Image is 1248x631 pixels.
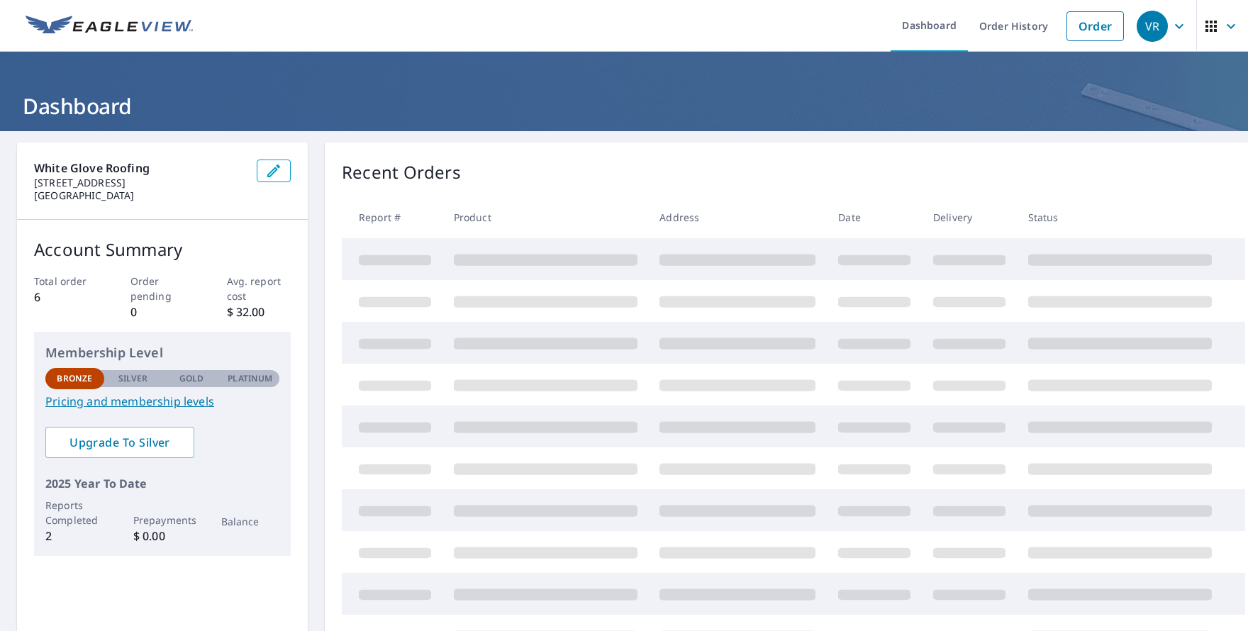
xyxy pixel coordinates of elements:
[227,274,291,303] p: Avg. report cost
[342,196,442,238] th: Report #
[45,527,104,545] p: 2
[17,91,1231,121] h1: Dashboard
[34,237,291,262] p: Account Summary
[34,189,245,202] p: [GEOGRAPHIC_DATA]
[227,303,291,320] p: $ 32.00
[130,303,195,320] p: 0
[442,196,649,238] th: Product
[342,160,461,185] p: Recent Orders
[57,372,92,385] p: Bronze
[133,513,192,527] p: Prepayments
[228,372,272,385] p: Platinum
[1066,11,1124,41] a: Order
[26,16,193,37] img: EV Logo
[45,427,194,458] a: Upgrade To Silver
[118,372,148,385] p: Silver
[221,514,280,529] p: Balance
[57,435,183,450] span: Upgrade To Silver
[130,274,195,303] p: Order pending
[648,196,827,238] th: Address
[34,289,99,306] p: 6
[45,475,279,492] p: 2025 Year To Date
[1017,196,1223,238] th: Status
[34,274,99,289] p: Total order
[922,196,1017,238] th: Delivery
[827,196,922,238] th: Date
[179,372,204,385] p: Gold
[34,177,245,189] p: [STREET_ADDRESS]
[133,527,192,545] p: $ 0.00
[1137,11,1168,42] div: VR
[45,498,104,527] p: Reports Completed
[34,160,245,177] p: White Glove Roofing
[45,343,279,362] p: Membership Level
[45,393,279,410] a: Pricing and membership levels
